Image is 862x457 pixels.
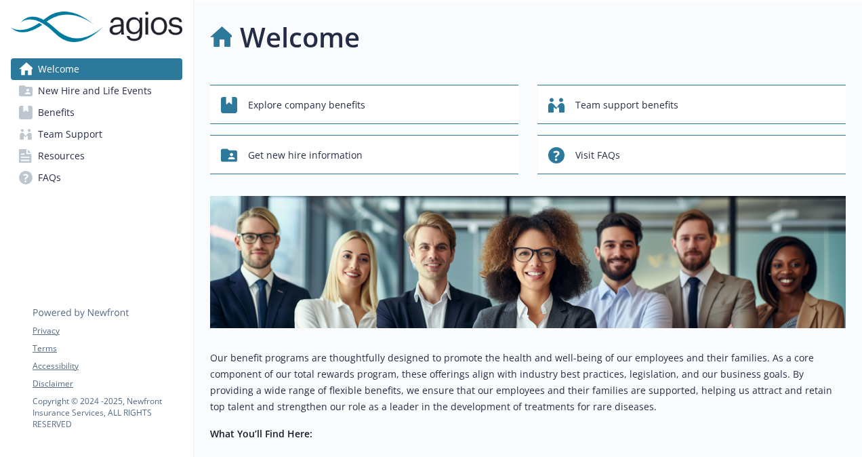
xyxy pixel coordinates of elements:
[537,85,846,124] button: Team support benefits
[210,196,846,328] img: overview page banner
[33,360,182,372] a: Accessibility
[38,58,79,80] span: Welcome
[33,395,182,430] p: Copyright © 2024 - 2025 , Newfront Insurance Services, ALL RIGHTS RESERVED
[38,102,75,123] span: Benefits
[575,92,678,118] span: Team support benefits
[210,85,518,124] button: Explore company benefits
[11,80,182,102] a: New Hire and Life Events
[33,378,182,390] a: Disclaimer
[11,123,182,145] a: Team Support
[240,17,360,58] h1: Welcome
[38,80,152,102] span: New Hire and Life Events
[11,58,182,80] a: Welcome
[248,92,365,118] span: Explore company benefits
[11,167,182,188] a: FAQs
[210,427,312,440] strong: What You’ll Find Here:
[38,123,102,145] span: Team Support
[210,350,846,415] p: Our benefit programs are thoughtfully designed to promote the health and well-being of our employ...
[33,342,182,355] a: Terms
[11,102,182,123] a: Benefits
[38,167,61,188] span: FAQs
[575,142,620,168] span: Visit FAQs
[248,142,363,168] span: Get new hire information
[33,325,182,337] a: Privacy
[11,145,182,167] a: Resources
[38,145,85,167] span: Resources
[537,135,846,174] button: Visit FAQs
[210,135,518,174] button: Get new hire information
